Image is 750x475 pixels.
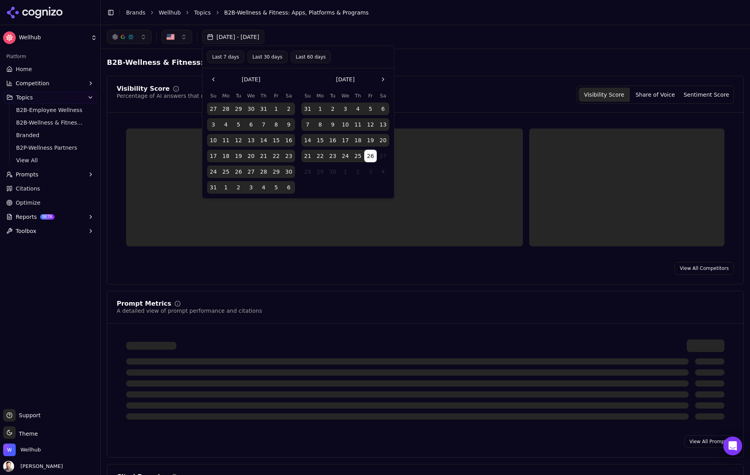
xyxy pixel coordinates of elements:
[117,301,171,307] div: Prompt Metrics
[207,165,220,178] button: Sunday, August 24th, 2025, selected
[364,118,377,131] button: Friday, September 12th, 2025, selected
[207,92,295,194] table: August 2025
[220,165,232,178] button: Monday, August 25th, 2025, selected
[16,119,84,127] span: B2B-Wellness & Fitness: Apps, Platforms & Programs
[16,156,84,164] span: View All
[282,165,295,178] button: Saturday, August 30th, 2025, selected
[194,9,211,17] a: Topics
[339,103,352,115] button: Wednesday, September 3rd, 2025, selected
[257,181,270,194] button: Thursday, September 4th, 2025, selected
[220,150,232,162] button: Monday, August 18th, 2025, selected
[339,150,352,162] button: Wednesday, September 24th, 2025, selected
[301,134,314,147] button: Sunday, September 14th, 2025, selected
[17,463,63,470] span: [PERSON_NAME]
[352,150,364,162] button: Thursday, September 25th, 2025, selected
[16,185,40,193] span: Citations
[16,144,84,152] span: B2P-Wellness Partners
[16,79,50,87] span: Competition
[220,181,232,194] button: Monday, September 1st, 2025, selected
[352,103,364,115] button: Thursday, September 4th, 2025, selected
[270,118,282,131] button: Friday, August 8th, 2025, selected
[245,181,257,194] button: Wednesday, September 3rd, 2025, selected
[3,31,16,44] img: Wellhub
[339,92,352,99] th: Wednesday
[207,103,220,115] button: Sunday, July 27th, 2025, selected
[16,171,39,178] span: Prompts
[232,181,245,194] button: Tuesday, September 2nd, 2025, selected
[282,134,295,147] button: Saturday, August 16th, 2025, selected
[364,92,377,99] th: Friday
[301,92,314,99] th: Sunday
[220,103,232,115] button: Monday, July 28th, 2025, selected
[207,92,220,99] th: Sunday
[207,181,220,194] button: Sunday, August 31st, 2025, selected
[377,73,389,86] button: Go to the Next Month
[257,134,270,147] button: Thursday, August 14th, 2025, selected
[257,103,270,115] button: Thursday, July 31st, 2025, selected
[377,134,389,147] button: Saturday, September 20th, 2025, selected
[3,50,97,63] div: Platform
[364,103,377,115] button: Friday, September 5th, 2025, selected
[3,461,63,472] button: Open user button
[675,262,734,275] a: View All Competitors
[232,150,245,162] button: Tuesday, August 19th, 2025, selected
[220,92,232,99] th: Monday
[232,92,245,99] th: Tuesday
[3,196,97,209] a: Optimize
[270,103,282,115] button: Friday, August 1st, 2025, selected
[126,9,728,17] nav: breadcrumb
[16,65,32,73] span: Home
[3,91,97,104] button: Topics
[3,444,41,456] button: Open organization switcher
[301,118,314,131] button: Sunday, September 7th, 2025, selected
[245,134,257,147] button: Wednesday, August 13th, 2025, selected
[270,92,282,99] th: Friday
[13,142,88,153] a: B2P-Wellness Partners
[207,73,220,86] button: Go to the Previous Month
[314,150,326,162] button: Monday, September 22nd, 2025, selected
[339,118,352,131] button: Wednesday, September 10th, 2025, selected
[684,435,734,448] a: View All Prompts
[40,214,55,220] span: BETA
[257,92,270,99] th: Thursday
[207,134,220,147] button: Sunday, August 10th, 2025, selected
[630,88,681,102] button: Share of Voice
[117,86,170,92] div: Visibility Score
[301,150,314,162] button: Sunday, September 21st, 2025, selected
[257,118,270,131] button: Thursday, August 7th, 2025, selected
[3,182,97,195] a: Citations
[16,411,40,419] span: Support
[364,150,377,162] button: Today, Friday, September 26th, 2025, selected
[314,118,326,131] button: Monday, September 8th, 2025, selected
[314,103,326,115] button: Monday, September 1st, 2025, selected
[245,165,257,178] button: Wednesday, August 27th, 2025, selected
[339,134,352,147] button: Wednesday, September 17th, 2025, selected
[245,92,257,99] th: Wednesday
[232,165,245,178] button: Tuesday, August 26th, 2025, selected
[207,51,244,63] button: Last 7 days
[19,34,88,41] span: Wellhub
[3,444,16,456] img: Wellhub
[282,181,295,194] button: Saturday, September 6th, 2025, selected
[326,103,339,115] button: Tuesday, September 2nd, 2025, selected
[232,103,245,115] button: Tuesday, July 29th, 2025, selected
[282,92,295,99] th: Saturday
[579,88,630,102] button: Visibility Score
[326,150,339,162] button: Tuesday, September 23rd, 2025, selected
[207,150,220,162] button: Sunday, August 17th, 2025, selected
[16,131,84,139] span: Branded
[167,33,174,41] img: United States
[220,134,232,147] button: Monday, August 11th, 2025, selected
[202,30,264,44] button: [DATE] - [DATE]
[301,103,314,115] button: Sunday, August 31st, 2025, selected
[257,165,270,178] button: Thursday, August 28th, 2025, selected
[326,118,339,131] button: Tuesday, September 9th, 2025, selected
[270,165,282,178] button: Friday, August 29th, 2025, selected
[20,446,41,453] span: Wellhub
[117,307,262,315] div: A detailed view of prompt performance and citations
[3,63,97,75] a: Home
[224,9,369,17] span: B2B-Wellness & Fitness: Apps, Platforms & Programs
[232,118,245,131] button: Tuesday, August 5th, 2025, selected
[16,213,37,221] span: Reports
[3,461,14,472] img: Chris Dean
